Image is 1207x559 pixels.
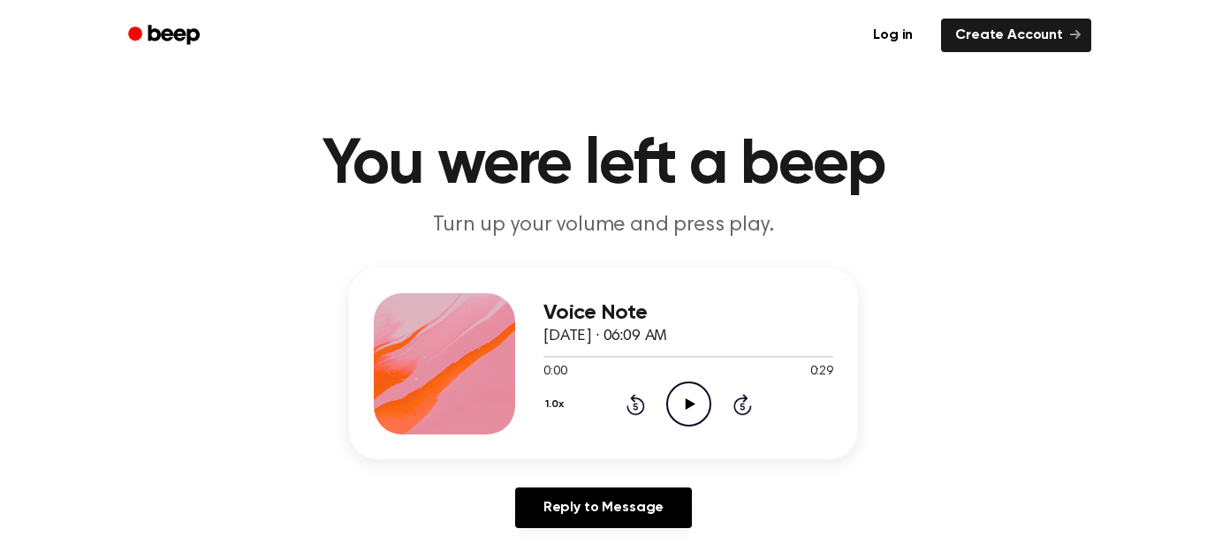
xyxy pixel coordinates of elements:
[116,19,216,53] a: Beep
[151,133,1056,197] h1: You were left a beep
[543,389,570,419] button: 1.0x
[810,363,833,381] span: 0:29
[543,301,833,325] h3: Voice Note
[543,329,667,344] span: [DATE] · 06:09 AM
[515,487,692,528] a: Reply to Message
[543,363,566,381] span: 0:00
[855,15,930,56] a: Log in
[941,19,1091,52] a: Create Account
[264,211,943,240] p: Turn up your volume and press play.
